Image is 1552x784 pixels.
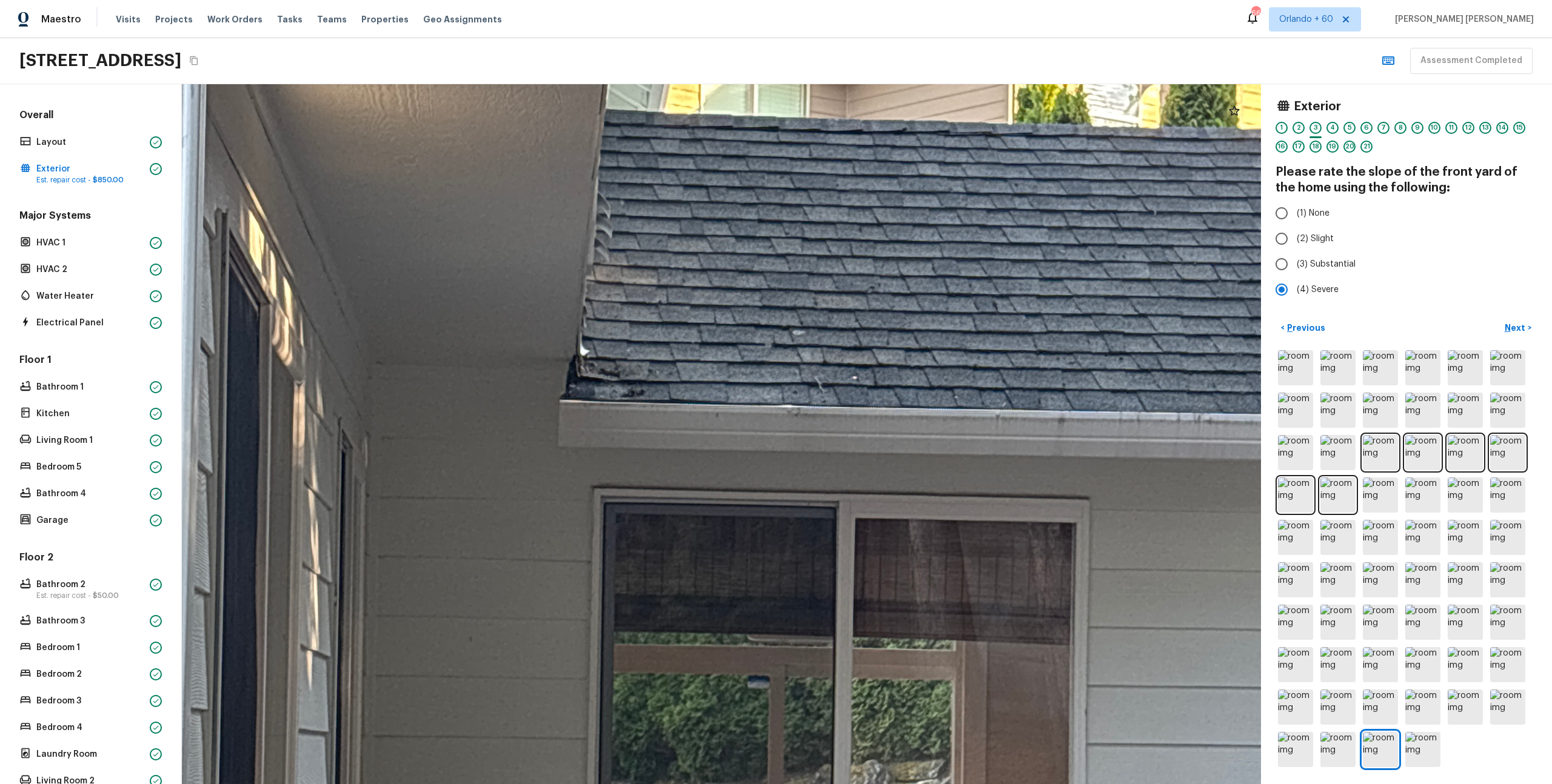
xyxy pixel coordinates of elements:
span: (2) Slight [1297,233,1334,245]
img: room img [1278,435,1313,470]
img: room img [1490,562,1525,597]
h5: Major Systems [17,209,164,225]
img: room img [1320,647,1356,682]
img: room img [1278,520,1313,555]
img: room img [1405,562,1440,597]
div: 18 [1309,141,1322,153]
img: room img [1490,520,1525,555]
img: room img [1490,689,1525,725]
img: room img [1405,435,1440,470]
div: 16 [1276,141,1288,153]
img: room img [1363,350,1398,385]
span: $50.00 [93,592,119,599]
img: room img [1320,350,1356,385]
div: 7 [1377,122,1390,134]
div: 8 [1394,122,1406,134]
img: room img [1405,689,1440,725]
img: room img [1363,562,1398,597]
p: Laundry Room [36,748,145,760]
h4: Exterior [1294,99,1341,115]
img: room img [1405,732,1440,767]
img: room img [1363,477,1398,513]
span: Properties [361,13,409,25]
img: room img [1320,562,1356,597]
img: room img [1278,605,1313,640]
button: <Previous [1276,318,1330,338]
button: Next> [1499,318,1537,338]
img: room img [1363,435,1398,470]
img: room img [1363,689,1398,725]
p: Est. repair cost - [36,175,145,185]
span: Maestro [41,13,81,25]
p: Bathroom 3 [36,615,145,627]
h4: Please rate the slope of the front yard of the home using the following: [1276,164,1537,196]
p: Bathroom 2 [36,579,145,591]
img: room img [1448,562,1483,597]
span: $850.00 [93,176,124,184]
img: room img [1363,732,1398,767]
p: HVAC 2 [36,264,145,276]
span: (4) Severe [1297,284,1339,296]
img: room img [1278,477,1313,513]
img: room img [1405,393,1440,428]
div: 15 [1513,122,1525,134]
img: room img [1448,350,1483,385]
img: room img [1405,350,1440,385]
img: room img [1490,435,1525,470]
div: 5 [1343,122,1356,134]
div: 20 [1343,141,1356,153]
p: HVAC 1 [36,237,145,249]
p: Living Room 1 [36,434,145,447]
div: 13 [1479,122,1491,134]
img: room img [1320,732,1356,767]
span: Geo Assignments [423,13,502,25]
img: room img [1405,605,1440,640]
div: 664 [1251,7,1260,19]
div: 6 [1360,122,1373,134]
span: Visits [116,13,141,25]
p: Previous [1285,322,1325,334]
p: Bathroom 4 [36,488,145,500]
span: Orlando + 60 [1279,13,1333,25]
img: room img [1448,605,1483,640]
img: room img [1448,647,1483,682]
div: 2 [1293,122,1305,134]
img: room img [1490,647,1525,682]
img: room img [1320,605,1356,640]
img: room img [1405,647,1440,682]
span: Teams [317,13,347,25]
img: room img [1278,393,1313,428]
p: Garage [36,514,145,527]
span: Projects [155,13,193,25]
img: room img [1320,435,1356,470]
img: room img [1363,393,1398,428]
img: room img [1320,477,1356,513]
img: room img [1490,477,1525,513]
p: Kitchen [36,408,145,420]
p: Layout [36,136,145,148]
img: room img [1363,647,1398,682]
img: room img [1320,393,1356,428]
img: room img [1490,393,1525,428]
img: room img [1363,520,1398,555]
img: room img [1490,605,1525,640]
p: Bedroom 4 [36,722,145,734]
img: room img [1363,605,1398,640]
span: Tasks [277,15,303,24]
span: Work Orders [207,13,263,25]
img: room img [1448,393,1483,428]
p: Water Heater [36,290,145,302]
h5: Overall [17,108,164,124]
img: room img [1320,689,1356,725]
img: room img [1278,647,1313,682]
p: Est. repair cost - [36,591,145,600]
h2: [STREET_ADDRESS] [19,50,181,71]
img: room img [1448,435,1483,470]
img: room img [1278,350,1313,385]
p: Electrical Panel [36,317,145,329]
p: Bedroom 3 [36,695,145,707]
div: 12 [1462,122,1474,134]
img: room img [1448,477,1483,513]
img: room img [1448,520,1483,555]
div: 14 [1496,122,1508,134]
